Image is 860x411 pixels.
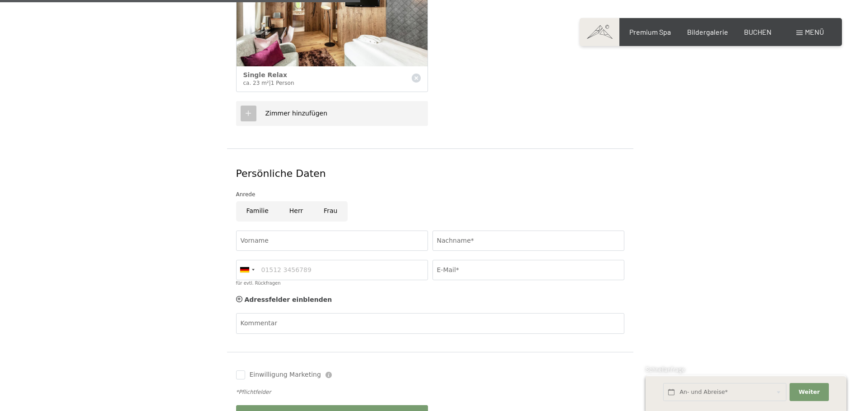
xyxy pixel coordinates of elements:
span: | [269,80,271,86]
label: für evtl. Rückfragen [236,281,281,286]
div: *Pflichtfelder [236,388,624,396]
span: Weiter [799,388,820,396]
span: Adressfelder einblenden [245,296,332,303]
span: 1 Person [271,80,294,86]
div: Persönliche Daten [236,167,624,181]
span: ca. 23 m² [243,80,269,86]
a: Premium Spa [629,28,671,36]
input: 01512 3456789 [236,260,428,280]
a: Bildergalerie [687,28,728,36]
span: Menü [805,28,824,36]
span: Single Relax [243,71,288,79]
a: BUCHEN [744,28,772,36]
button: Weiter [790,383,828,402]
span: Zimmer hinzufügen [265,110,328,117]
div: Germany (Deutschland): +49 [237,260,257,280]
span: Schnellanfrage [646,366,685,373]
span: Einwilligung Marketing [250,370,321,379]
div: Anrede [236,190,624,199]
